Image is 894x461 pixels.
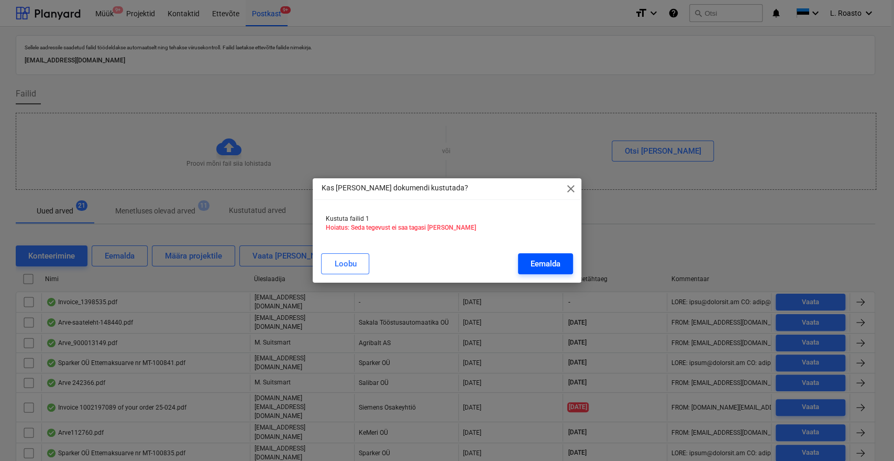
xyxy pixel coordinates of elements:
p: Kustuta failid 1 [325,215,568,223]
button: Loobu [321,253,369,274]
p: Kas [PERSON_NAME] dokumendi kustutada? [321,183,468,194]
button: Eemalda [518,253,573,274]
p: Hoiatus: Seda tegevust ei saa tagasi [PERSON_NAME] [325,223,568,232]
div: Loobu [334,257,356,271]
div: Eemalda [531,257,560,271]
span: close [565,183,577,195]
